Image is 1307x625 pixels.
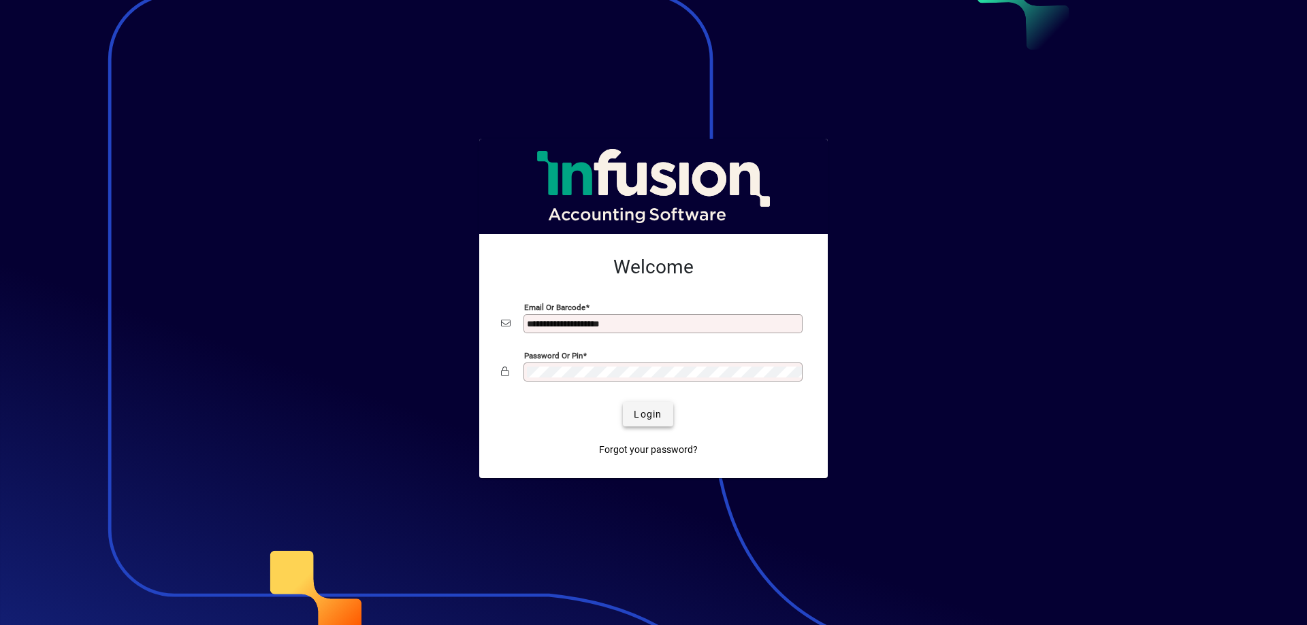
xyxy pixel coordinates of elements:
[524,303,585,312] mat-label: Email or Barcode
[594,437,703,462] a: Forgot your password?
[623,402,673,426] button: Login
[599,443,698,457] span: Forgot your password?
[501,256,806,279] h2: Welcome
[524,351,583,360] mat-label: Password or Pin
[634,407,662,422] span: Login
